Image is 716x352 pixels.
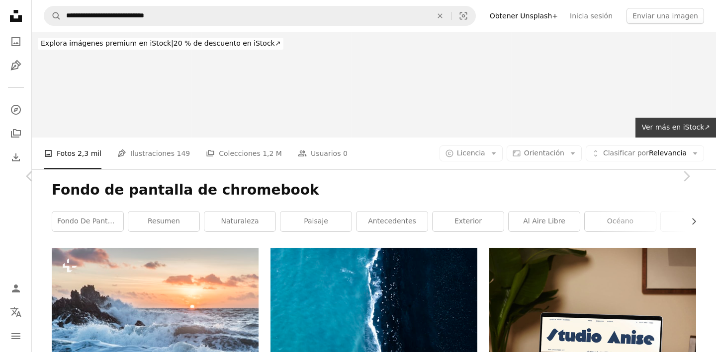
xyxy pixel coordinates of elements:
span: Orientación [524,149,564,157]
button: Idioma [6,302,26,322]
span: Licencia [457,149,485,157]
a: exterior [433,211,504,231]
button: Borrar [429,6,451,25]
a: Ilustraciones [6,56,26,75]
span: Explora imágenes premium en iStock | [41,39,174,47]
a: resumen [128,211,199,231]
a: océano [585,211,656,231]
a: Explorar [6,100,26,120]
a: Ver más en iStock↗ [635,118,716,138]
a: Vista aérea del cuerpo de agua [270,301,477,310]
a: El sol se está poniendo sobre las olas del océano [52,312,259,321]
a: Inicia sesión [564,8,619,24]
div: 20 % de descuento en iStock ↗ [38,38,283,50]
span: Clasificar por [603,149,649,157]
span: 0 [343,148,348,159]
a: Obtener Unsplash+ [484,8,564,24]
a: Colecciones 1,2 M [206,138,282,169]
span: Relevancia [603,148,687,158]
button: Menú [6,326,26,346]
button: Orientación [507,145,582,161]
span: 1,2 M [263,148,282,159]
a: antecedentes [357,211,428,231]
a: Fotos [6,32,26,52]
a: naturaleza [204,211,275,231]
button: Licencia [440,145,503,161]
a: paisaje [280,211,352,231]
a: Siguiente [656,129,716,224]
a: fondo de pantalla [52,211,123,231]
a: al aire libre [509,211,580,231]
a: Colecciones [6,124,26,143]
a: Explora imágenes premium en iStock|20 % de descuento en iStock↗ [32,32,289,56]
button: Clasificar porRelevancia [586,145,704,161]
span: 149 [177,148,190,159]
h1: Fondo de pantalla de chromebook [52,181,696,199]
a: Usuarios 0 [298,138,348,169]
button: Enviar una imagen [626,8,704,24]
button: Búsqueda visual [451,6,475,25]
a: Ilustraciones 149 [117,138,190,169]
a: Iniciar sesión / Registrarse [6,279,26,298]
form: Encuentra imágenes en todo el sitio [44,6,476,26]
span: Ver más en iStock ↗ [641,123,710,131]
button: Buscar en Unsplash [44,6,61,25]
